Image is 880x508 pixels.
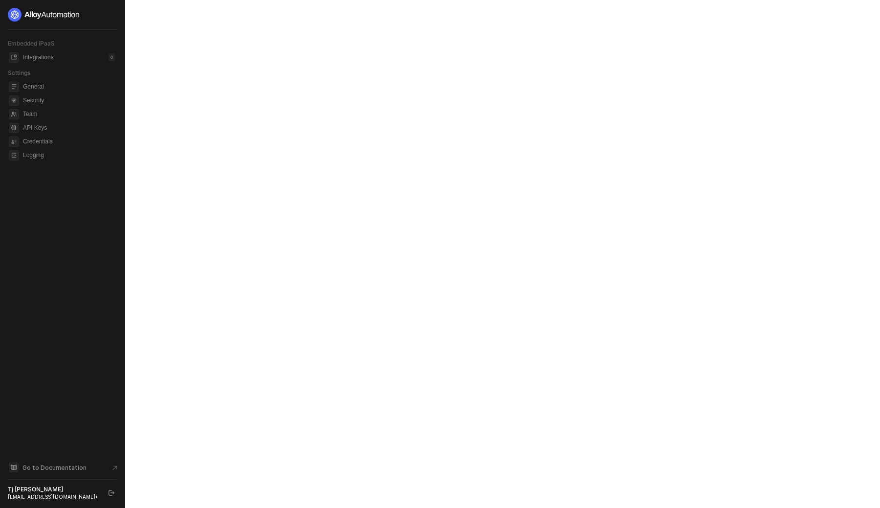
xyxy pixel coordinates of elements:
[9,52,19,63] span: integrations
[9,137,19,147] span: credentials
[23,94,115,106] span: Security
[109,53,115,61] div: 0
[23,108,115,120] span: Team
[8,493,100,500] div: [EMAIL_ADDRESS][DOMAIN_NAME] •
[9,95,19,106] span: security
[23,149,115,161] span: Logging
[8,8,117,22] a: logo
[9,462,19,472] span: documentation
[23,136,115,147] span: Credentials
[23,81,115,92] span: General
[23,122,115,134] span: API Keys
[9,82,19,92] span: general
[22,463,87,472] span: Go to Documentation
[9,123,19,133] span: api-key
[23,53,54,62] div: Integrations
[110,463,120,473] span: document-arrow
[8,8,80,22] img: logo
[8,462,117,473] a: Knowledge Base
[8,485,100,493] div: Tj [PERSON_NAME]
[9,109,19,119] span: team
[8,40,55,47] span: Embedded iPaaS
[8,69,30,76] span: Settings
[109,490,114,496] span: logout
[9,150,19,161] span: logging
